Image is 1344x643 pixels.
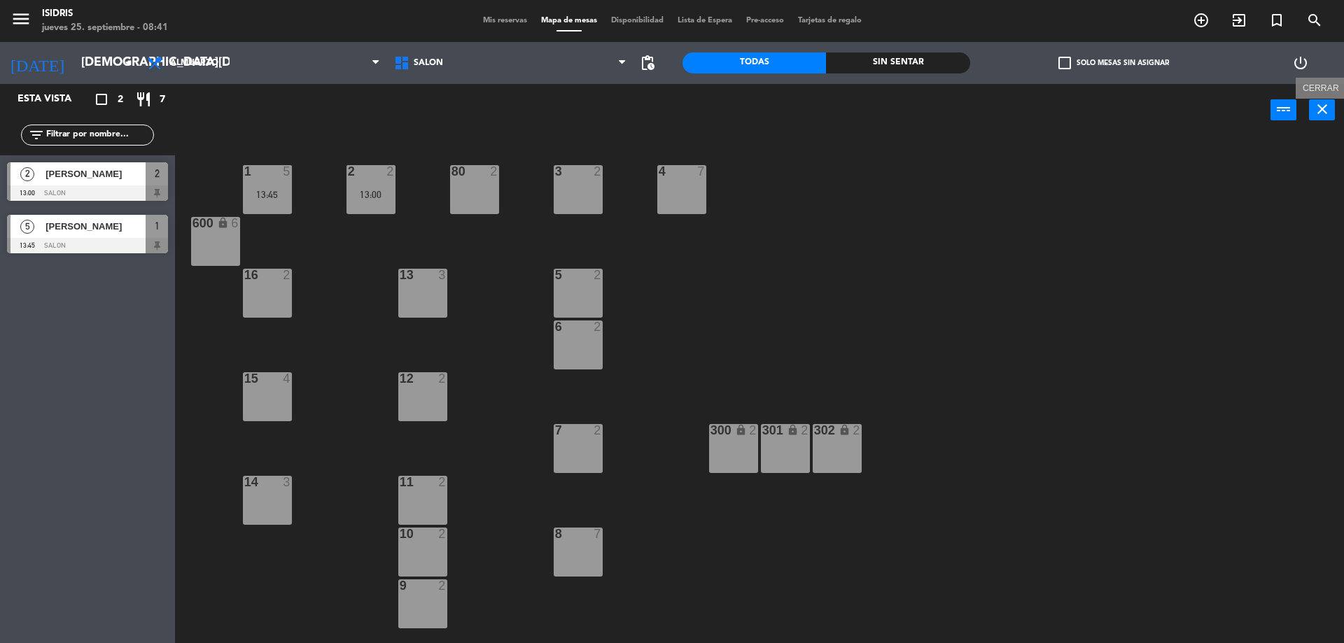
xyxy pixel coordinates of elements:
span: 7 [160,92,165,108]
span: pending_actions [639,55,656,71]
span: Pre-acceso [739,17,791,24]
div: isidris [42,7,168,21]
div: 16 [244,269,245,281]
div: 2 [283,269,291,281]
div: 7 [555,424,556,437]
i: power_input [1275,101,1292,118]
span: Mis reservas [476,17,534,24]
i: crop_square [93,91,110,108]
div: 2 [801,424,809,437]
div: 2 [594,269,602,281]
span: [PERSON_NAME] [45,167,146,181]
span: Mapa de mesas [534,17,604,24]
div: 2 [348,165,349,178]
span: 2 [155,165,160,182]
div: 14 [244,476,245,488]
div: 5 [283,165,291,178]
span: 1 [155,218,160,234]
div: 8 [555,528,556,540]
span: Disponibilidad [604,17,671,24]
i: add_circle_outline [1193,12,1210,29]
span: Tarjetas de regalo [791,17,869,24]
span: [PERSON_NAME] [45,219,146,234]
div: 2 [438,579,447,592]
div: 2 [594,165,602,178]
div: 5 [555,269,556,281]
div: Todas [682,52,826,73]
span: 5 [20,220,34,234]
span: SALON [414,58,443,68]
i: lock [839,424,850,436]
div: 80 [451,165,452,178]
i: menu [10,8,31,29]
div: 2 [490,165,498,178]
i: arrow_drop_down [120,55,136,71]
div: 2 [438,372,447,385]
button: menu [10,8,31,34]
i: exit_to_app [1231,12,1247,29]
div: 2 [594,424,602,437]
div: 4 [283,372,291,385]
div: 7 [594,528,602,540]
div: 2 [853,424,861,437]
div: 2 [386,165,395,178]
div: Esta vista [7,91,101,108]
div: 3 [283,476,291,488]
div: 15 [244,372,245,385]
label: Solo mesas sin asignar [1058,57,1169,69]
button: power_input [1270,99,1296,120]
i: search [1306,12,1323,29]
div: 301 [762,424,763,437]
i: restaurant [135,91,152,108]
div: 7 [697,165,706,178]
div: jueves 25. septiembre - 08:41 [42,21,168,35]
div: 2 [749,424,757,437]
span: check_box_outline_blank [1058,57,1071,69]
i: power_settings_new [1292,55,1309,71]
div: 6 [231,217,239,229]
div: 3 [555,165,556,178]
div: 2 [438,528,447,540]
div: 1 [244,165,245,178]
i: lock [217,217,229,229]
input: Filtrar por nombre... [45,127,153,143]
span: Lista de Espera [671,17,739,24]
i: lock [787,424,799,436]
div: Sin sentar [826,52,969,73]
div: 2 [438,476,447,488]
i: close [1314,101,1331,118]
span: 2 [118,92,123,108]
i: lock [735,424,747,436]
span: 2 [20,167,34,181]
i: filter_list [28,127,45,143]
div: 600 [192,217,193,229]
div: 13:00 [346,190,395,199]
div: 300 [710,424,711,437]
i: turned_in_not [1268,12,1285,29]
div: 2 [594,320,602,333]
div: 302 [814,424,815,437]
span: Almuerzo [170,58,218,68]
div: 13:45 [243,190,292,199]
div: 6 [555,320,556,333]
button: close [1309,99,1335,120]
div: 3 [438,269,447,281]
